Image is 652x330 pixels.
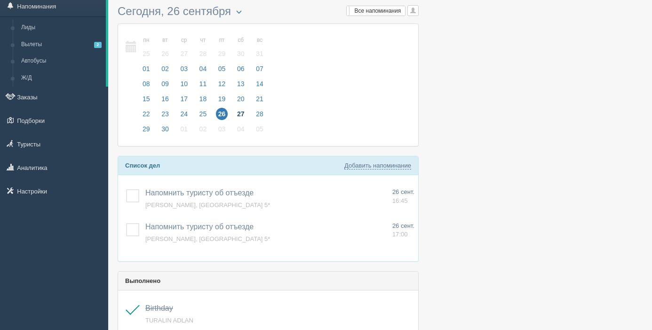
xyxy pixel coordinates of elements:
span: 30 [235,48,247,60]
span: 16 [159,93,171,105]
a: 30 [156,124,174,139]
a: чт 28 [194,31,212,64]
a: 23 [156,109,174,124]
h3: Сегодня, 26 сентября [118,5,419,19]
a: сб 30 [232,31,250,64]
span: 25 [197,108,209,120]
span: 26 сент. [392,188,414,195]
span: 05 [254,123,266,135]
span: 17 [178,93,190,105]
a: 27 [232,109,250,124]
span: 08 [140,78,152,90]
span: 28 [254,108,266,120]
a: 15 [137,94,155,109]
a: пт 29 [213,31,231,64]
span: 20 [235,93,247,105]
span: 01 [178,123,190,135]
span: 31 [254,48,266,60]
span: [PERSON_NAME], [GEOGRAPHIC_DATA] 5* [145,235,270,242]
a: 14 [251,79,266,94]
span: 16:45 [392,197,408,204]
a: вт 26 [156,31,174,64]
a: 17 [175,94,193,109]
a: TURALIN ADLAN [145,317,193,324]
a: 08 [137,79,155,94]
a: 28 [251,109,266,124]
a: 05 [251,124,266,139]
a: 26 сент. 16:45 [392,188,414,205]
a: 16 [156,94,174,109]
span: 26 сент. [392,222,414,229]
a: 29 [137,124,155,139]
a: 21 [251,94,266,109]
span: 18 [197,93,209,105]
span: 26 [216,108,228,120]
span: 17:00 [392,231,408,238]
a: 07 [251,64,266,79]
span: 29 [140,123,152,135]
a: Лиды [17,19,106,36]
span: 10 [178,78,190,90]
a: Автобусы [17,53,106,70]
span: 01 [140,63,152,75]
span: 27 [235,108,247,120]
a: 26 сент. 17:00 [392,222,414,239]
a: 20 [232,94,250,109]
a: Добавить напоминание [344,162,411,169]
span: 02 [197,123,209,135]
span: 14 [254,78,266,90]
span: 12 [216,78,228,90]
span: 09 [159,78,171,90]
a: 18 [194,94,212,109]
b: Выполнено [125,277,160,284]
a: 24 [175,109,193,124]
span: 02 [159,63,171,75]
a: 03 [175,64,193,79]
span: 05 [216,63,228,75]
span: 06 [235,63,247,75]
a: Ж/Д [17,70,106,87]
a: 05 [213,64,231,79]
span: 13 [235,78,247,90]
a: 26 [213,109,231,124]
span: 07 [254,63,266,75]
span: 26 [159,48,171,60]
span: 19 [216,93,228,105]
span: 29 [216,48,228,60]
a: [PERSON_NAME], [GEOGRAPHIC_DATA] 5* [145,201,270,209]
span: 03 [178,63,190,75]
a: 09 [156,79,174,94]
span: 22 [140,108,152,120]
a: вс 31 [251,31,266,64]
a: 19 [213,94,231,109]
span: 04 [197,63,209,75]
span: 2 [94,42,102,48]
a: 11 [194,79,212,94]
small: пн [140,36,152,44]
span: 15 [140,93,152,105]
span: 23 [159,108,171,120]
a: Вылеты2 [17,36,106,53]
span: 11 [197,78,209,90]
a: 02 [156,64,174,79]
small: сб [235,36,247,44]
span: 27 [178,48,190,60]
a: 13 [232,79,250,94]
small: пт [216,36,228,44]
a: Напомнить туристу об отъезде [145,223,254,231]
span: 21 [254,93,266,105]
a: пн 25 [137,31,155,64]
span: Birthday [145,304,173,312]
a: 10 [175,79,193,94]
span: 30 [159,123,171,135]
a: 04 [194,64,212,79]
a: 06 [232,64,250,79]
span: 28 [197,48,209,60]
a: Напомнить туристу об отъезде [145,189,254,197]
a: 02 [194,124,212,139]
small: вс [254,36,266,44]
a: ср 27 [175,31,193,64]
